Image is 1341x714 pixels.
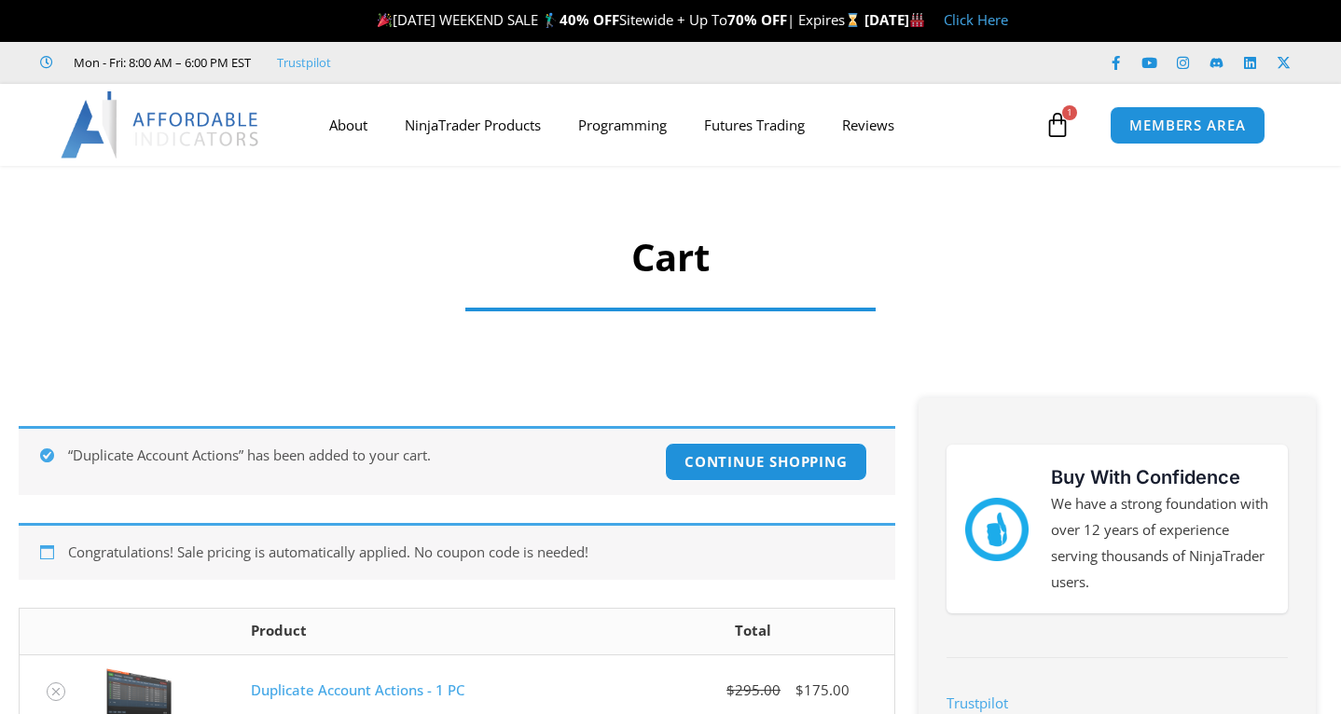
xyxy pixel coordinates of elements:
[947,693,1008,712] a: Trustpilot
[965,498,1029,561] img: mark thumbs good 43913 | Affordable Indicators – NinjaTrader
[19,426,895,495] div: “Duplicate Account Actions” has been added to your cart.
[378,13,392,27] img: 🎉
[251,680,464,699] a: Duplicate Account Actions - 1 PC
[1110,106,1265,144] a: MEMBERS AREA
[1129,118,1246,132] span: MEMBERS AREA
[311,103,386,146] a: About
[846,13,860,27] img: ⌛
[1016,98,1099,152] a: 1
[864,10,925,29] strong: [DATE]
[910,13,924,27] img: 🏭
[373,10,864,29] span: [DATE] WEEKEND SALE 🏌️‍♂️ Sitewide + Up To | Expires
[944,10,1008,29] a: Click Here
[47,682,65,701] a: Remove Duplicate Account Actions - 1 PC from cart
[69,51,251,74] span: Mon - Fri: 8:00 AM – 6:00 PM EST
[823,103,913,146] a: Reviews
[1062,105,1077,120] span: 1
[795,680,804,699] span: $
[447,231,894,283] h1: Cart
[685,103,823,146] a: Futures Trading
[560,103,685,146] a: Programming
[612,609,894,654] th: Total
[237,609,612,654] th: Product
[61,91,261,158] img: LogoAI | Affordable Indicators – NinjaTrader
[386,103,560,146] a: NinjaTrader Products
[19,523,895,580] div: Congratulations! Sale pricing is automatically applied. No coupon code is needed!
[1051,491,1269,595] p: We have a strong foundation with over 12 years of experience serving thousands of NinjaTrader users.
[726,680,781,699] bdi: 295.00
[277,51,331,74] a: Trustpilot
[560,10,619,29] strong: 40% OFF
[1051,463,1269,491] h3: Buy With Confidence
[665,443,867,481] a: Continue shopping
[795,680,850,699] bdi: 175.00
[727,10,787,29] strong: 70% OFF
[726,680,735,699] span: $
[311,103,1040,146] nav: Menu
